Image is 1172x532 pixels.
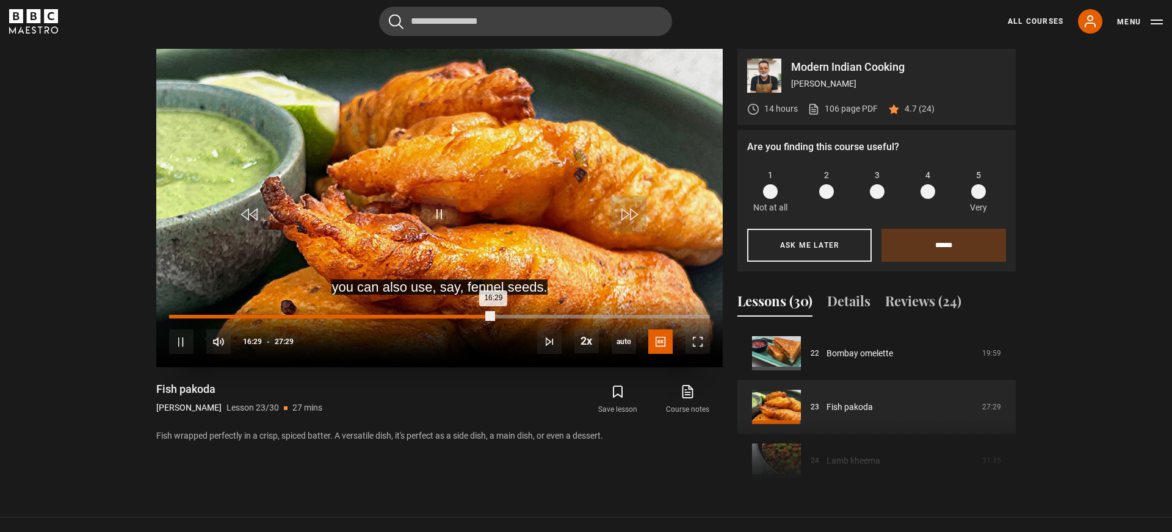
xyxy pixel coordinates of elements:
a: All Courses [1008,16,1063,27]
button: Playback Rate [574,329,599,353]
span: 4 [925,169,930,182]
p: 27 mins [292,401,322,414]
span: 1 [768,169,773,182]
button: Pause [169,329,194,354]
button: Details [827,291,870,317]
input: Search [379,7,672,36]
span: 5 [976,169,981,182]
h1: Fish pakoda [156,382,322,397]
button: Submit the search query [389,14,403,29]
p: [PERSON_NAME] [791,77,1006,90]
button: Save lesson [583,382,653,417]
button: Toggle navigation [1117,16,1163,28]
button: Next Lesson [537,329,562,354]
button: Ask me later [747,229,872,262]
a: Bombay omelette [827,347,893,360]
p: Not at all [753,201,787,214]
p: Modern Indian Cooking [791,62,1006,73]
button: Fullscreen [685,329,710,354]
button: Captions [648,329,673,354]
span: 16:29 [243,331,262,353]
button: Reviews (24) [885,291,961,317]
div: Progress Bar [169,315,710,318]
button: Mute [206,329,231,354]
span: auto [612,329,636,354]
p: Fish wrapped perfectly in a crisp, spiced batter. A versatile dish, it's perfect as a side dish, ... [156,430,723,442]
p: Very [966,201,990,214]
a: Fish pakoda [827,401,873,414]
span: - [267,337,270,346]
p: Lesson 23/30 [226,401,279,414]
p: 4.7 (24) [905,102,935,115]
p: Are you finding this course useful? [747,140,1006,154]
video-js: Video Player [156,49,723,367]
p: [PERSON_NAME] [156,401,222,414]
a: 106 page PDF [808,102,878,115]
span: 3 [875,169,880,182]
a: Course notes [653,382,723,417]
p: 14 hours [764,102,798,115]
span: 2 [824,169,829,182]
span: 27:29 [275,331,294,353]
button: Lessons (30) [737,291,812,317]
svg: BBC Maestro [9,9,58,34]
div: Current quality: 720p [612,329,636,354]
